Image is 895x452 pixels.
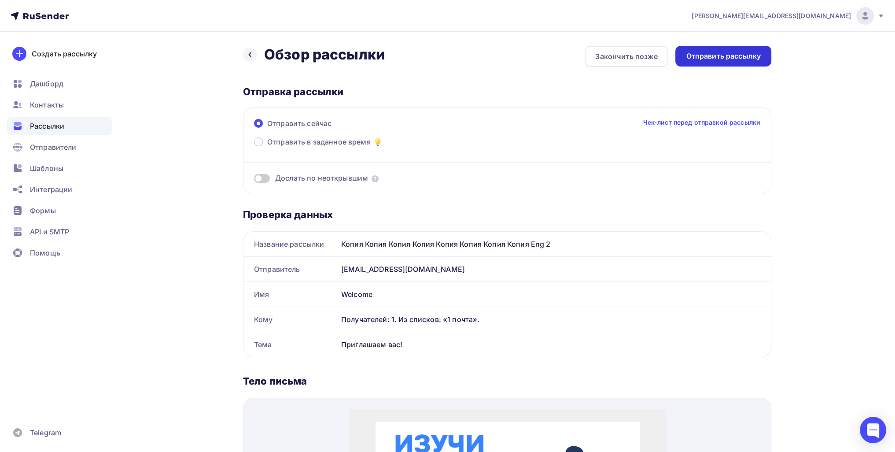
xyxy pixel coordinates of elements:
[243,375,771,387] div: Тело письма
[692,11,851,20] span: [PERSON_NAME][EMAIL_ADDRESS][DOMAIN_NAME]
[40,347,277,365] div: Если вы не хотите получать эту рассылку, вы можете
[7,75,112,93] a: Дашборд
[30,248,60,258] span: Помощь
[341,314,760,325] div: Получателей: 1. Из списков: «1 почта».
[243,85,771,98] div: Отправка рассылки
[338,232,771,256] div: Копия Копия Копия Копия Копия Копия Копия Копия Eng 2
[275,173,368,183] span: Дослать по неоткрывшим
[40,224,277,250] div: С нас пошаговый план, который поможет вам достичь быстрых и уверенных результатов!
[267,137,371,147] span: Отправить в заданное время
[7,117,112,135] a: Рассылки
[267,118,331,129] span: Отправить сейчас
[7,202,112,219] a: Формы
[30,78,63,89] span: Дашборд
[30,121,64,131] span: Рассылки
[32,48,97,59] div: Создать рассылку
[7,138,112,156] a: Отправители
[26,13,291,162] img: photo.png
[40,175,277,211] div: Не теряй время, выучи английский быстро и эффективно!
[107,357,210,364] a: Отменить подписку на эту рассылку
[30,163,63,174] span: Шаблоны
[243,232,338,256] div: Название рассылки
[243,332,338,357] div: Тема
[30,205,56,216] span: Формы
[243,307,338,332] div: Кому
[7,96,112,114] a: Контакты
[126,270,191,293] a: Записаться
[595,51,658,62] div: Закончить позже
[338,257,771,282] div: [EMAIL_ADDRESS][DOMAIN_NAME]
[30,427,61,438] span: Telegram
[30,226,69,237] span: API и SMTP
[338,332,771,357] div: Приглашаем вас!
[7,159,112,177] a: Шаблоны
[686,51,761,61] div: Отправить рассылку
[338,282,771,307] div: Welcome
[692,7,884,25] a: [PERSON_NAME][EMAIL_ADDRESS][DOMAIN_NAME]
[264,46,385,63] h2: Обзор рассылки
[643,118,760,127] a: Чек-лист перед отправкой рассылки
[243,257,338,282] div: Отправитель
[30,184,72,195] span: Интеграции
[243,208,771,221] div: Проверка данных
[30,100,64,110] span: Контакты
[243,282,338,307] div: Имя
[30,142,77,152] span: Отправители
